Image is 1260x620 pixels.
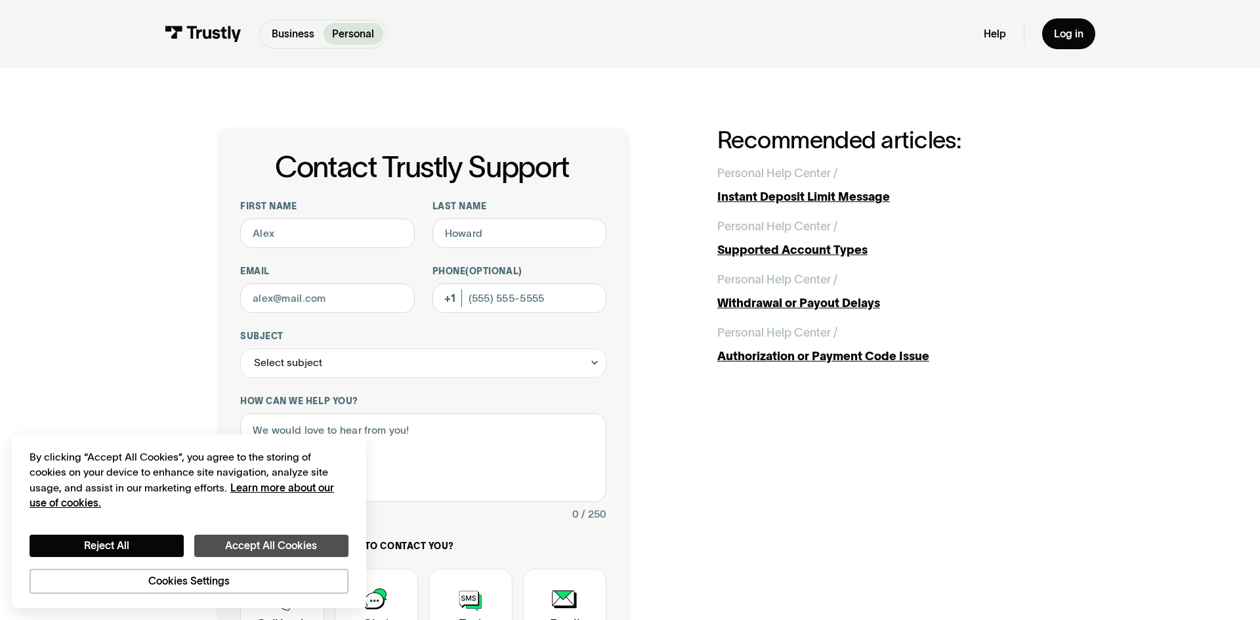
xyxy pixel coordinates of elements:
label: How can we help you? [240,396,606,407]
div: Authorization or Payment Code Issue [717,348,1043,365]
div: / 250 [581,505,606,523]
div: Cookie banner [12,434,366,608]
input: Alex [240,218,415,248]
input: (555) 555-5555 [432,283,607,313]
a: Business [263,23,324,45]
p: Business [272,26,314,42]
div: Privacy [30,449,348,594]
label: Last name [432,201,607,213]
button: Accept All Cookies [194,535,348,557]
a: Personal [324,23,383,45]
input: alex@mail.com [240,283,415,313]
div: Personal Help Center / [717,324,837,342]
input: Howard [432,218,607,248]
label: Email [240,266,415,278]
h1: Contact Trustly Support [238,151,606,184]
label: Phone [432,266,607,278]
div: 0 [572,505,579,523]
a: Personal Help Center /Withdrawal or Payout Delays [717,271,1043,312]
button: Reject All [30,535,184,557]
button: Cookies Settings [30,569,348,594]
div: By clicking “Accept All Cookies”, you agree to the storing of cookies on your device to enhance s... [30,449,348,512]
div: Supported Account Types [717,241,1043,259]
a: Log in [1042,18,1095,49]
label: How would you like us to contact you? [240,541,606,552]
span: (Optional) [465,266,522,276]
h2: Recommended articles: [717,127,1043,154]
a: Help [984,28,1006,41]
div: Personal Help Center / [717,165,837,182]
div: Select subject [254,354,322,371]
a: Personal Help Center /Supported Account Types [717,218,1043,259]
p: Personal [332,26,374,42]
div: Log in [1054,28,1083,41]
div: Personal Help Center / [717,218,837,236]
div: Select subject [240,348,606,378]
label: First name [240,201,415,213]
a: Personal Help Center /Instant Deposit Limit Message [717,165,1043,206]
div: Personal Help Center / [717,271,837,289]
a: Personal Help Center /Authorization or Payment Code Issue [717,324,1043,365]
img: Trustly Logo [165,26,241,42]
div: Withdrawal or Payout Delays [717,295,1043,312]
label: Subject [240,331,606,342]
div: Instant Deposit Limit Message [717,188,1043,206]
